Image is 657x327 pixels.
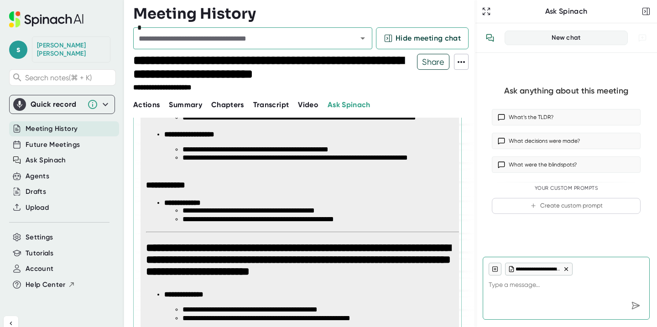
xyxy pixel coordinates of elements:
button: Ask Spinach [26,155,66,166]
div: Send message [627,297,644,314]
div: Shirley Zhang [37,42,105,57]
button: Settings [26,232,53,243]
button: Tutorials [26,248,53,259]
div: Ask anything about this meeting [504,86,628,96]
button: Transcript [253,99,289,110]
span: Search notes (⌘ + K) [25,73,113,82]
div: New chat [511,34,622,42]
span: Ask Spinach [328,100,370,109]
span: Chapters [211,100,244,109]
span: Hide meeting chat [396,33,461,44]
button: Future Meetings [26,140,80,150]
button: Open [356,32,369,45]
button: Meeting History [26,124,78,134]
span: Summary [169,100,202,109]
div: Ask Spinach [493,7,640,16]
h3: Meeting History [133,5,256,22]
span: Transcript [253,100,289,109]
span: Help Center [26,280,66,290]
button: Close conversation sidebar [640,5,652,18]
button: Ask Spinach [328,99,370,110]
button: Create custom prompt [492,198,641,214]
span: Actions [133,100,160,109]
button: Help Center [26,280,75,290]
div: Quick record [31,100,83,109]
button: Actions [133,99,160,110]
button: Account [26,264,53,274]
button: Drafts [26,187,46,197]
button: What were the blindspots? [492,156,641,173]
button: Summary [169,99,202,110]
div: Quick record [13,95,111,114]
button: Chapters [211,99,244,110]
button: Hide meeting chat [376,27,469,49]
span: s [9,41,27,59]
button: Upload [26,202,49,213]
button: Video [298,99,318,110]
button: View conversation history [481,29,499,47]
button: Expand to Ask Spinach page [480,5,493,18]
button: Share [417,54,449,70]
div: Your Custom Prompts [492,185,641,192]
button: Agents [26,171,49,182]
button: What’s the TLDR? [492,109,641,125]
button: What decisions were made? [492,133,641,149]
span: Video [298,100,318,109]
